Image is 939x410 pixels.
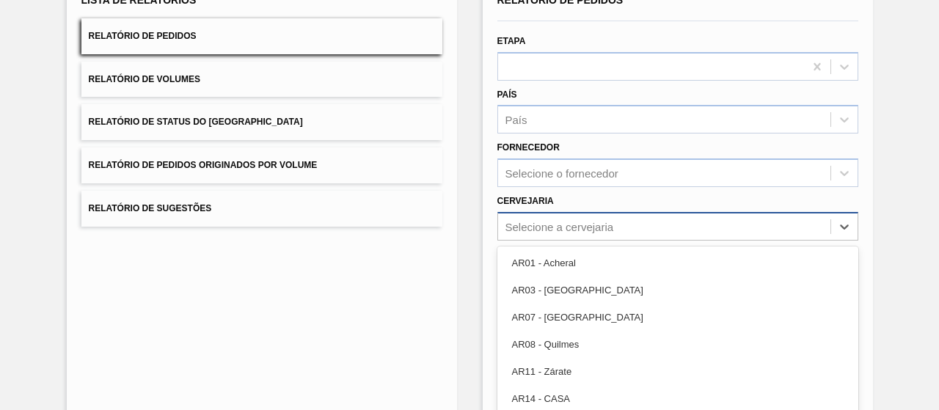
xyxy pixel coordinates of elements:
div: Selecione a cervejaria [505,220,614,233]
div: AR03 - [GEOGRAPHIC_DATA] [497,277,858,304]
span: Relatório de Pedidos Originados por Volume [89,160,318,170]
label: País [497,89,517,100]
button: Relatório de Pedidos [81,18,442,54]
button: Relatório de Volumes [81,62,442,98]
div: País [505,114,527,126]
label: Fornecedor [497,142,560,153]
button: Relatório de Status do [GEOGRAPHIC_DATA] [81,104,442,140]
div: AR08 - Quilmes [497,331,858,358]
span: Relatório de Sugestões [89,203,212,213]
span: Relatório de Volumes [89,74,200,84]
div: AR07 - [GEOGRAPHIC_DATA] [497,304,858,331]
div: AR11 - Zárate [497,358,858,385]
div: Selecione o fornecedor [505,167,618,180]
span: Relatório de Status do [GEOGRAPHIC_DATA] [89,117,303,127]
label: Etapa [497,36,526,46]
button: Relatório de Pedidos Originados por Volume [81,147,442,183]
span: Relatório de Pedidos [89,31,197,41]
div: AR01 - Acheral [497,249,858,277]
label: Cervejaria [497,196,554,206]
button: Relatório de Sugestões [81,191,442,227]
